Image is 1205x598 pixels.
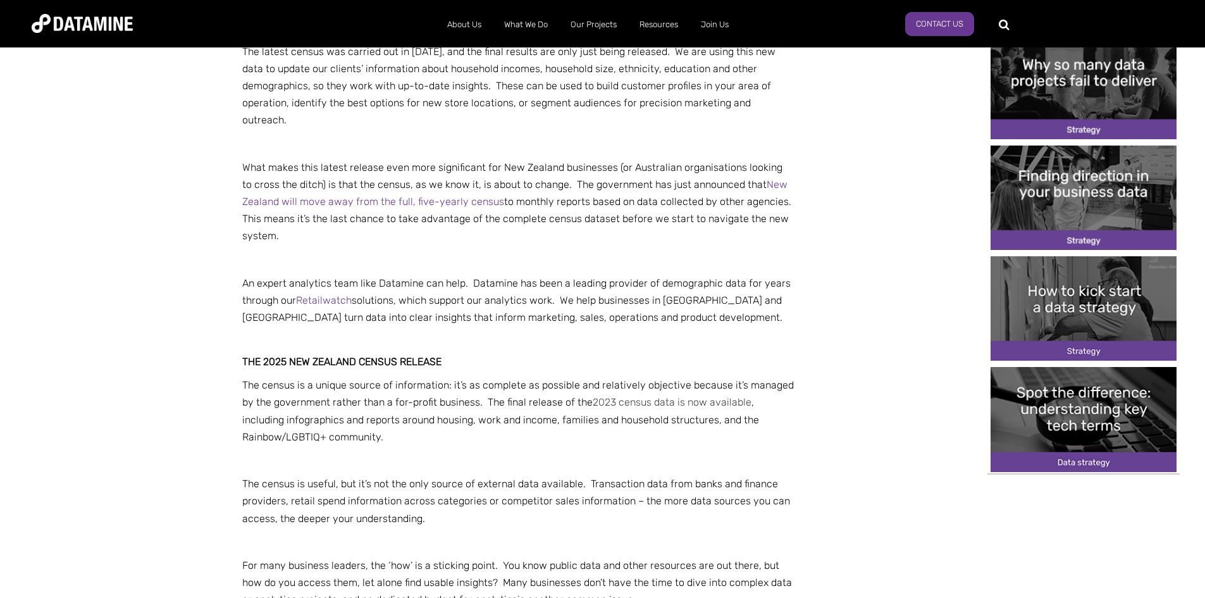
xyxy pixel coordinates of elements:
span: The census is useful, but it’s not the only source of external data available. Transaction data f... [242,478,790,524]
a: 2023 census data is now available [593,396,751,408]
a: Retailwatch [296,294,352,306]
a: Our Projects [559,8,628,41]
a: Resources [628,8,689,41]
img: 20250217 Spot the differences-1 [991,367,1177,471]
span: The 2025 New Zealand census release [242,356,442,368]
a: Join Us [689,8,740,41]
img: 20250403 Finding direction in your business data-1 [991,146,1177,250]
img: why so many data projects fail to deliver [991,34,1177,139]
span: What makes this latest release even more significant for New Zealand businesses (or Australian or... [242,161,794,242]
img: 20241212 How to kick start a data strategy-2 [991,256,1177,361]
span: The census is a unique source of information: it’s as complete as possible and relatively objecti... [242,379,794,443]
span: The latest census was carried out in [DATE], and the final results are only just being released. ... [242,46,776,92]
span: An expert analytics team like Datamine can help. Datamine has been a leading provider of demograp... [242,277,791,323]
span: . These can be used to build customer profiles in your area of operation, identify the best optio... [242,80,771,126]
img: Datamine [32,14,133,33]
a: About Us [436,8,493,41]
a: What We Do [493,8,559,41]
a: Contact Us [905,12,974,36]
